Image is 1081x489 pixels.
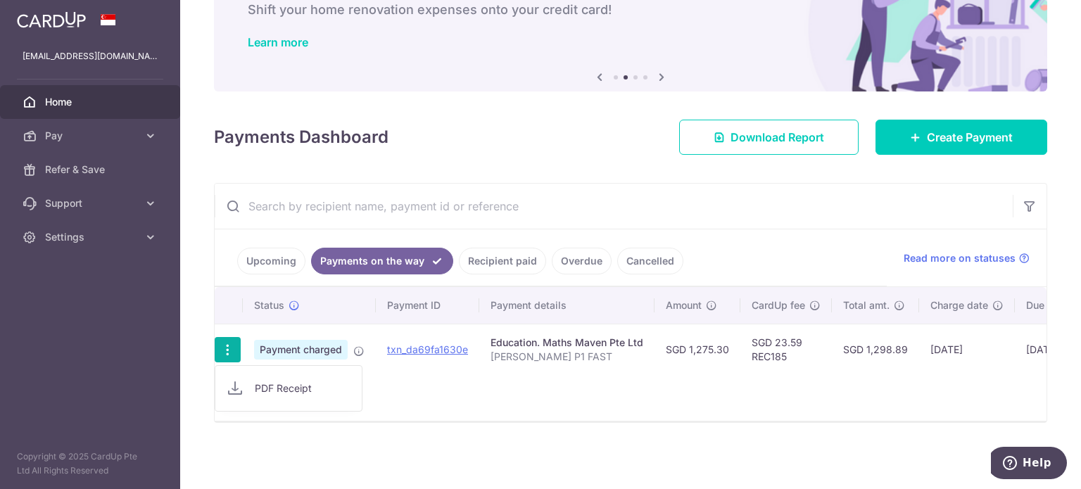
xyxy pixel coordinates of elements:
[752,298,805,312] span: CardUp fee
[237,248,305,274] a: Upcoming
[832,324,919,375] td: SGD 1,298.89
[552,248,612,274] a: Overdue
[919,324,1015,375] td: [DATE]
[387,343,468,355] a: txn_da69fa1630e
[655,324,740,375] td: SGD 1,275.30
[248,1,1013,18] h6: Shift your home renovation expenses onto your credit card!
[679,120,859,155] a: Download Report
[215,184,1013,229] input: Search by recipient name, payment id or reference
[254,340,348,360] span: Payment charged
[904,251,1016,265] span: Read more on statuses
[875,120,1047,155] a: Create Payment
[904,251,1030,265] a: Read more on statuses
[459,248,546,274] a: Recipient paid
[45,95,138,109] span: Home
[45,163,138,177] span: Refer & Save
[666,298,702,312] span: Amount
[248,35,308,49] a: Learn more
[930,298,988,312] span: Charge date
[617,248,683,274] a: Cancelled
[214,125,388,150] h4: Payments Dashboard
[740,324,832,375] td: SGD 23.59 REC185
[45,196,138,210] span: Support
[254,298,284,312] span: Status
[17,11,86,28] img: CardUp
[45,129,138,143] span: Pay
[491,336,643,350] div: Education. Maths Maven Pte Ltd
[376,287,479,324] th: Payment ID
[927,129,1013,146] span: Create Payment
[731,129,824,146] span: Download Report
[491,350,643,364] p: [PERSON_NAME] P1 FAST
[45,230,138,244] span: Settings
[311,248,453,274] a: Payments on the way
[1026,298,1068,312] span: Due date
[843,298,890,312] span: Total amt.
[991,447,1067,482] iframe: Opens a widget where you can find more information
[479,287,655,324] th: Payment details
[23,49,158,63] p: [EMAIL_ADDRESS][DOMAIN_NAME]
